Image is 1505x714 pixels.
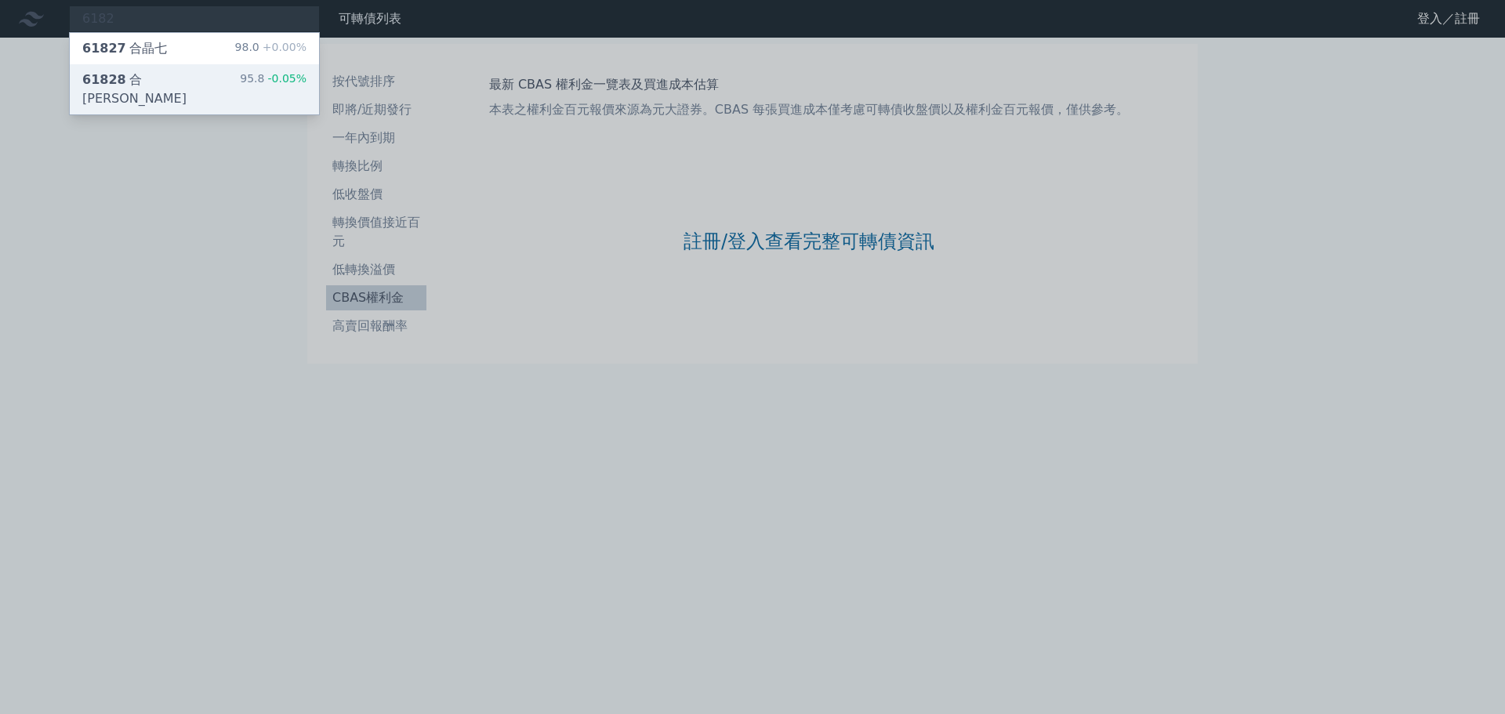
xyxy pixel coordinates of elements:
a: 61827合晶七 98.0+0.00% [70,33,319,64]
a: 61828合[PERSON_NAME] 95.8-0.05% [70,64,319,114]
span: +0.00% [259,41,306,53]
iframe: Chat Widget [1427,639,1505,714]
div: 98.0 [235,39,306,58]
span: 61827 [82,41,126,56]
div: 合晶七 [82,39,167,58]
span: -0.05% [264,72,306,85]
div: 95.8 [240,71,306,108]
div: 聊天小工具 [1427,639,1505,714]
div: 合[PERSON_NAME] [82,71,240,108]
span: 61828 [82,72,126,87]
